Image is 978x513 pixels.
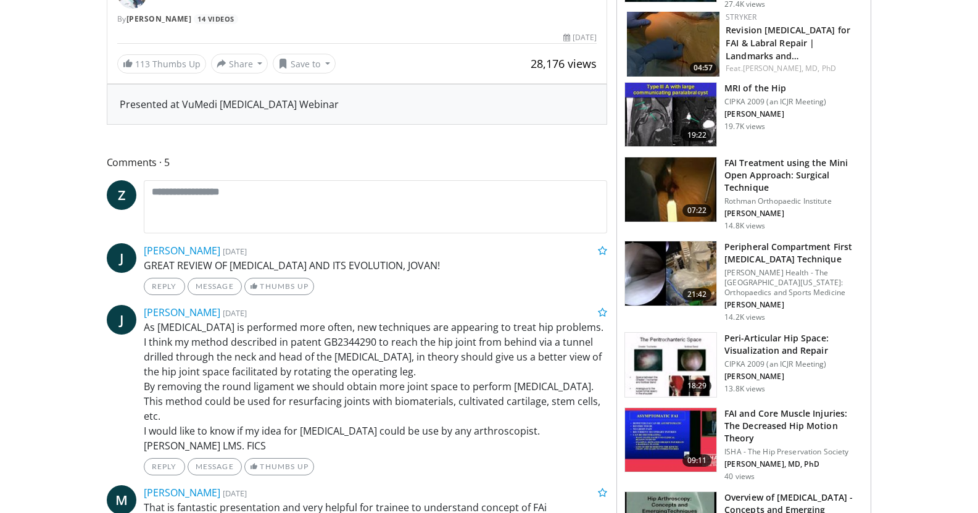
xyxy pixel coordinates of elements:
h3: Peri-Articular Hip Space: Visualization and Repair [724,332,863,357]
div: [DATE] [563,32,597,43]
a: 04:57 [627,12,719,77]
small: [DATE] [223,488,247,499]
img: FAI_100005147_3.jpg.150x105_q85_crop-smart_upscale.jpg [625,157,716,222]
p: 40 views [724,472,755,482]
div: Feat. [726,63,861,74]
p: 19.7K views [724,122,765,131]
a: Stryker [726,12,756,22]
p: CIPKA 2009 (an ICJR Meeting) [724,97,826,107]
a: Revision [MEDICAL_DATA] for FAI & Labral Repair | Landmarks and… [726,24,850,62]
p: ISHA - The Hip Preservation Society [724,447,863,457]
button: Save to [273,54,336,73]
p: 14.2K views [724,312,765,322]
a: Reply [144,458,185,475]
div: By [117,14,597,25]
a: Thumbs Up [244,278,314,295]
small: [DATE] [223,307,247,319]
button: Share [211,54,268,73]
span: 09:11 [682,454,712,467]
a: 09:11 FAI and Core Muscle Injuries: The Decreased Hip Motion Theory ISHA - The Hip Preservation S... [624,407,863,482]
img: rQqFhpGihXXoLKSn5hMDoxOjBrOw-uIx_3.150x105_q85_crop-smart_upscale.jpg [627,12,719,77]
a: 07:22 FAI Treatment using the Mini Open Approach: Surgical Technique Rothman Orthopaedic Institut... [624,157,863,231]
p: 13.8K views [724,384,765,394]
span: 18:29 [682,380,712,392]
small: [DATE] [223,246,247,257]
div: Presented at VuMedi [MEDICAL_DATA] Webinar [120,97,595,112]
a: Message [188,278,242,295]
img: applegate_-_mri_napa_2.png.150x105_q85_crop-smart_upscale.jpg [625,83,716,147]
a: 21:42 Peripheral Compartment First [MEDICAL_DATA] Technique [PERSON_NAME] Health - The [GEOGRAPHI... [624,241,863,322]
a: 113 Thumbs Up [117,54,206,73]
a: [PERSON_NAME] [126,14,192,24]
span: 28,176 views [531,56,597,71]
a: Message [188,458,242,475]
a: [PERSON_NAME] [144,244,220,257]
p: 14.8K views [724,221,765,231]
h3: Peripheral Compartment First [MEDICAL_DATA] Technique [724,241,863,265]
p: [PERSON_NAME] Health - The [GEOGRAPHIC_DATA][US_STATE]: Orthopaedics and Sports Medicine [724,268,863,298]
span: Comments 5 [107,154,608,170]
img: NAPA_PTSD_2009_100008850_2.jpg.150x105_q85_crop-smart_upscale.jpg [625,333,716,397]
p: CIPKA 2009 (an ICJR Meeting) [724,359,863,369]
p: [PERSON_NAME] [724,209,863,219]
a: 19:22 MRI of the Hip CIPKA 2009 (an ICJR Meeting) [PERSON_NAME] 19.7K views [624,82,863,148]
span: 04:57 [690,62,716,73]
a: [PERSON_NAME] [144,306,220,319]
span: 07:22 [682,204,712,217]
h3: FAI Treatment using the Mini Open Approach: Surgical Technique [724,157,863,194]
p: Rothman Orthopaedic Institute [724,196,863,206]
h3: MRI of the Hip [724,82,826,94]
a: 14 Videos [194,14,239,25]
span: 19:22 [682,129,712,141]
p: [PERSON_NAME] [724,300,863,310]
p: GREAT REVIEW OF [MEDICAL_DATA] AND ITS EVOLUTION, JOVAN! [144,258,608,273]
span: 21:42 [682,288,712,301]
a: Reply [144,278,185,295]
a: J [107,305,136,335]
a: [PERSON_NAME], MD, PhD [743,63,836,73]
a: [PERSON_NAME] [144,486,220,499]
img: ba9e4537-9d70-4a55-8f2b-5dc39e25948c.150x105_q85_crop-smart_upscale.jpg [625,408,716,472]
p: [PERSON_NAME], MD, PhD [724,459,863,469]
a: Z [107,180,136,210]
p: As [MEDICAL_DATA] is performed more often, new techniques are appearing to treat hip problems. I ... [144,320,608,453]
img: 38435631-10db-4727-a286-eca0cfba0365.150x105_q85_crop-smart_upscale.jpg [625,241,716,306]
p: [PERSON_NAME] [724,372,863,382]
p: [PERSON_NAME] [724,109,826,119]
a: 18:29 Peri-Articular Hip Space: Visualization and Repair CIPKA 2009 (an ICJR Meeting) [PERSON_NAM... [624,332,863,398]
a: J [107,243,136,273]
span: 113 [135,58,150,70]
h3: FAI and Core Muscle Injuries: The Decreased Hip Motion Theory [724,407,863,444]
a: Thumbs Up [244,458,314,475]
